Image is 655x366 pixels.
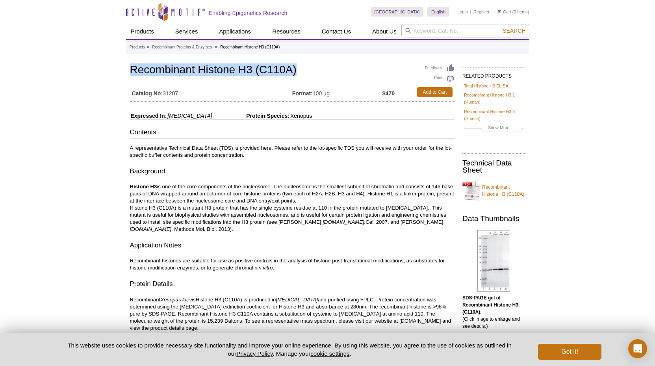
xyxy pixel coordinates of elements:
[130,167,455,178] h3: Background
[538,344,601,360] button: Got it!
[401,24,529,37] input: Keyword, Cat. No.
[130,85,292,99] td: 31207
[236,350,273,357] a: Privacy Policy
[171,24,203,39] a: Services
[215,45,217,49] li: »
[258,265,273,271] i: in vitro
[427,7,449,17] a: English
[497,9,511,15] a: Cart
[130,184,157,190] b: Histone H3
[167,113,212,119] i: [MEDICAL_DATA]
[382,90,395,97] strong: $470
[464,91,524,106] a: Recombinant Histone H3.1 (Human)
[267,24,305,39] a: Resources
[500,27,528,34] button: Search
[130,64,455,77] h1: Recombinant Histone H3 (C110A)
[462,67,525,81] h2: RELATED PRODUCTS
[130,226,172,232] i: [DOMAIN_NAME]
[130,257,455,271] p: Recombinant histones are suitable for use as positive controls in the analysis of histone post-tr...
[497,7,529,17] li: (0 items)
[464,108,524,122] a: Recombinant Histone H3.3 (Human)
[417,87,453,97] a: Add to Cart
[464,124,524,133] a: Show More
[425,74,455,83] a: Print
[462,160,525,174] h2: Technical Data Sheet
[371,7,424,17] a: [GEOGRAPHIC_DATA]
[209,9,288,17] h2: Enabling Epigenetics Research
[462,179,525,203] a: Recombinant Histone H3 (C110A)
[160,297,195,303] i: Xenopus laevis
[323,219,366,225] i: [DOMAIN_NAME].
[457,9,468,15] a: Login
[462,295,518,315] b: SDS-PAGE gel of Recombinant Histone H3 (C110A).
[317,24,356,39] a: Contact Us
[220,45,280,49] li: Recombinant Histone H3 (C110A)
[628,339,647,358] div: Open Intercom Messenger
[462,294,525,330] p: (Click image to enlarge and see details.)
[130,279,455,290] h3: Protein Details
[152,44,212,51] a: Recombinant Proteins & Enzymes
[130,183,455,233] p: is one of the core components of the nucleosome. The nucleosome is the smallest subunit of chroma...
[292,90,313,97] strong: Format:
[132,90,163,97] strong: Catalog No:
[54,341,525,358] p: This website uses cookies to provide necessary site functionality and improve your online experie...
[130,145,455,159] p: A representative Technical Data Sheet (TDS) is provided here. Please refer to the lot-specific TD...
[464,82,508,89] a: Total Histone H3 ELISA
[130,296,455,332] p: Recombinant Histone H3 (C110A) is produced in and purified using FPLC. Protein concentration was ...
[130,128,455,139] h3: Contents
[473,9,490,15] a: Register
[126,24,159,39] a: Products
[503,28,525,34] span: Search
[289,113,312,119] span: Xenopus
[130,241,455,252] h3: Application Notes
[462,215,525,222] h2: Data Thumbnails
[147,45,149,49] li: »
[497,9,501,13] img: Your Cart
[367,24,401,39] a: About Us
[477,230,510,292] img: Recombinant Histone H3 (C110A) analyzed by SDS-PAGE gel.
[470,7,471,17] li: |
[130,113,167,119] span: Expressed In:
[276,297,318,303] i: [MEDICAL_DATA]
[292,85,382,99] td: 100 µg
[310,350,349,357] button: cookie settings
[214,24,256,39] a: Applications
[130,44,145,51] a: Products
[213,113,289,119] span: Protein Species:
[425,64,455,72] a: Feedback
